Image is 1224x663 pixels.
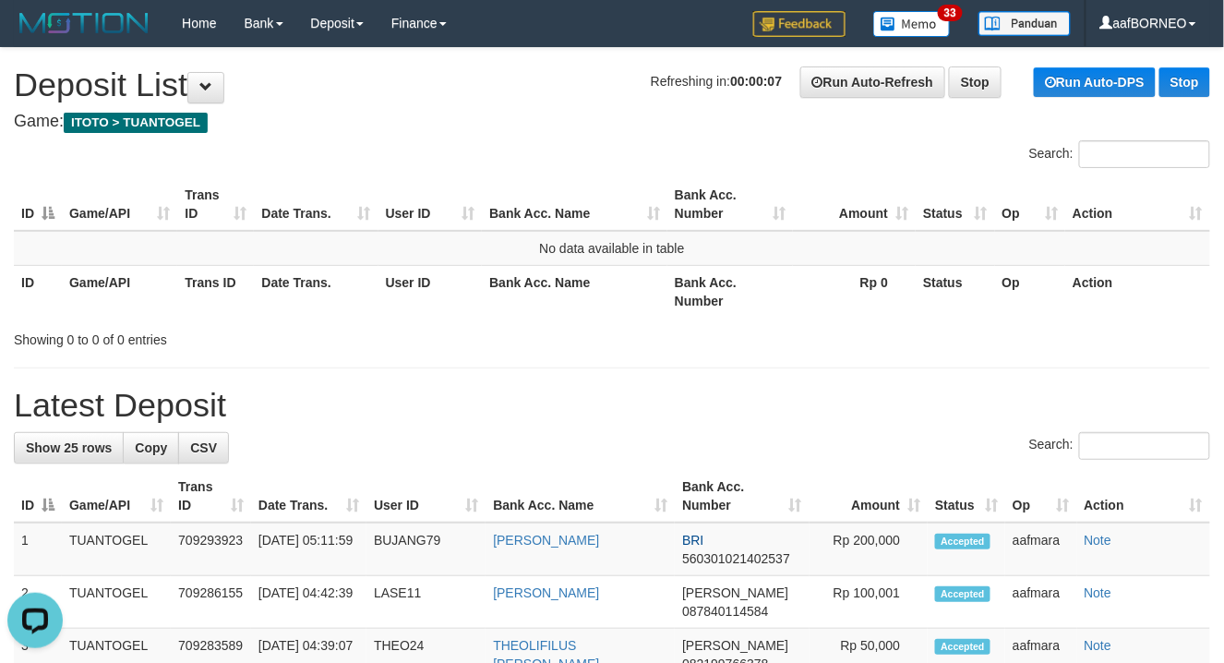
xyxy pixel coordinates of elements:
[1005,523,1076,576] td: aafmara
[949,66,1002,98] a: Stop
[682,533,703,548] span: BRI
[682,585,788,600] span: [PERSON_NAME]
[14,231,1210,266] td: No data available in table
[810,470,928,523] th: Amount: activate to sort column ascending
[62,576,171,629] td: TUANTOGEL
[14,323,497,349] div: Showing 0 to 0 of 0 entries
[1079,432,1210,460] input: Search:
[1065,265,1210,318] th: Action
[14,387,1210,424] h1: Latest Deposit
[14,523,62,576] td: 1
[675,470,810,523] th: Bank Acc. Number: activate to sort column ascending
[873,11,951,37] img: Button%20Memo.svg
[177,265,254,318] th: Trans ID
[928,470,1005,523] th: Status: activate to sort column ascending
[251,576,366,629] td: [DATE] 04:42:39
[978,11,1071,36] img: panduan.png
[935,534,990,549] span: Accepted
[14,178,62,231] th: ID: activate to sort column descending
[1079,140,1210,168] input: Search:
[14,432,124,464] a: Show 25 rows
[800,66,945,98] a: Run Auto-Refresh
[14,113,1210,131] h4: Game:
[135,440,167,455] span: Copy
[171,576,251,629] td: 709286155
[254,178,378,231] th: Date Trans.: activate to sort column ascending
[62,470,171,523] th: Game/API: activate to sort column ascending
[26,440,112,455] span: Show 25 rows
[177,178,254,231] th: Trans ID: activate to sort column ascending
[793,265,916,318] th: Rp 0
[14,576,62,629] td: 2
[14,66,1210,103] h1: Deposit List
[366,576,486,629] td: LASE11
[935,639,990,655] span: Accepted
[995,178,1066,231] th: Op: activate to sort column ascending
[482,178,667,231] th: Bank Acc. Name: activate to sort column ascending
[810,523,928,576] td: Rp 200,000
[682,638,788,653] span: [PERSON_NAME]
[1029,432,1210,460] label: Search:
[62,523,171,576] td: TUANTOGEL
[730,74,782,89] strong: 00:00:07
[1065,178,1210,231] th: Action: activate to sort column ascending
[682,604,768,619] span: Copy 087840114584 to clipboard
[64,113,208,133] span: ITOTO > TUANTOGEL
[366,523,486,576] td: BUJANG79
[1159,67,1210,97] a: Stop
[1005,470,1076,523] th: Op: activate to sort column ascending
[62,265,177,318] th: Game/API
[916,178,994,231] th: Status: activate to sort column ascending
[486,470,675,523] th: Bank Acc. Name: activate to sort column ascending
[1085,638,1112,653] a: Note
[123,432,179,464] a: Copy
[651,74,782,89] span: Refreshing in:
[1029,140,1210,168] label: Search:
[171,470,251,523] th: Trans ID: activate to sort column ascending
[753,11,846,37] img: Feedback.jpg
[493,533,599,548] a: [PERSON_NAME]
[667,178,793,231] th: Bank Acc. Number: activate to sort column ascending
[14,265,62,318] th: ID
[1085,585,1112,600] a: Note
[493,585,599,600] a: [PERSON_NAME]
[667,265,793,318] th: Bank Acc. Number
[810,576,928,629] td: Rp 100,001
[1005,576,1076,629] td: aafmara
[682,551,790,566] span: Copy 560301021402537 to clipboard
[178,432,229,464] a: CSV
[1034,67,1156,97] a: Run Auto-DPS
[251,523,366,576] td: [DATE] 05:11:59
[251,470,366,523] th: Date Trans.: activate to sort column ascending
[482,265,667,318] th: Bank Acc. Name
[1085,533,1112,548] a: Note
[938,5,963,21] span: 33
[366,470,486,523] th: User ID: activate to sort column ascending
[14,470,62,523] th: ID: activate to sort column descending
[14,9,154,37] img: MOTION_logo.png
[995,265,1066,318] th: Op
[7,7,63,63] button: Open LiveChat chat widget
[171,523,251,576] td: 709293923
[190,440,217,455] span: CSV
[378,265,483,318] th: User ID
[916,265,994,318] th: Status
[254,265,378,318] th: Date Trans.
[378,178,483,231] th: User ID: activate to sort column ascending
[62,178,177,231] th: Game/API: activate to sort column ascending
[793,178,916,231] th: Amount: activate to sort column ascending
[935,586,990,602] span: Accepted
[1077,470,1210,523] th: Action: activate to sort column ascending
